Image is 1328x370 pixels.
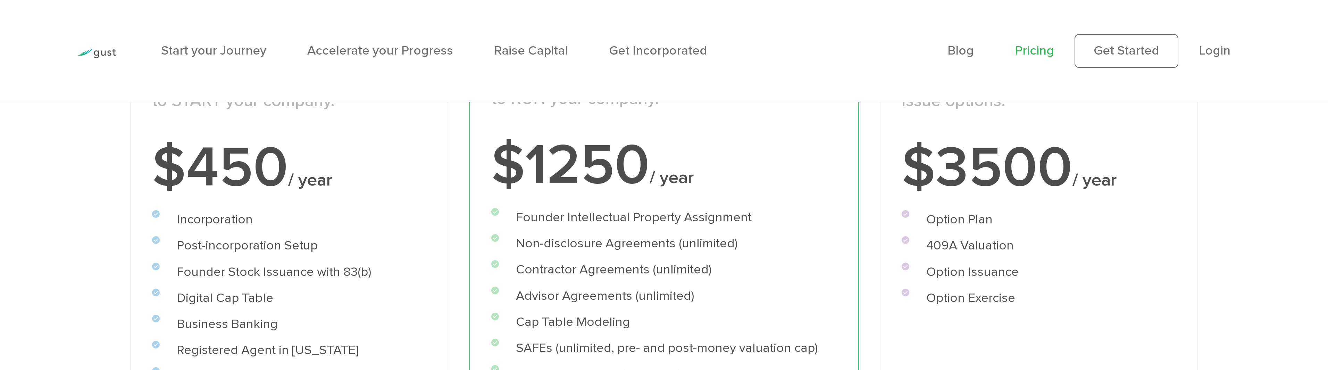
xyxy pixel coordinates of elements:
li: 409A Valuation [902,236,1176,255]
a: Blog [947,43,974,58]
li: Post-incorporation Setup [152,236,426,255]
a: Get Incorporated [609,43,707,58]
a: Accelerate your Progress [307,43,453,58]
li: Digital Cap Table [152,289,426,308]
li: Founder Intellectual Property Assignment [491,208,837,227]
li: Founder Stock Issuance with 83(b) [152,263,426,282]
a: Pricing [1015,43,1054,58]
li: Non-disclosure Agreements (unlimited) [491,234,837,253]
li: SAFEs (unlimited, pre- and post-money valuation cap) [491,339,837,358]
div: $450 [152,140,426,196]
span: / year [650,167,694,188]
li: Advisor Agreements (unlimited) [491,287,837,306]
li: Cap Table Modeling [491,313,837,332]
li: Option Issuance [902,263,1176,282]
span: / year [1072,170,1117,190]
li: Contractor Agreements (unlimited) [491,260,837,279]
a: Raise Capital [494,43,568,58]
div: $1250 [491,137,837,194]
li: Incorporation [152,210,426,229]
li: Business Banking [152,315,426,334]
li: Registered Agent in [US_STATE] [152,341,426,360]
li: Option Exercise [902,289,1176,308]
div: $3500 [902,140,1176,196]
a: Get Started [1075,34,1178,68]
img: Gust Logo [77,49,116,58]
li: Option Plan [902,210,1176,229]
span: / year [288,170,332,190]
a: Start your Journey [161,43,266,58]
a: Login [1199,43,1230,58]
